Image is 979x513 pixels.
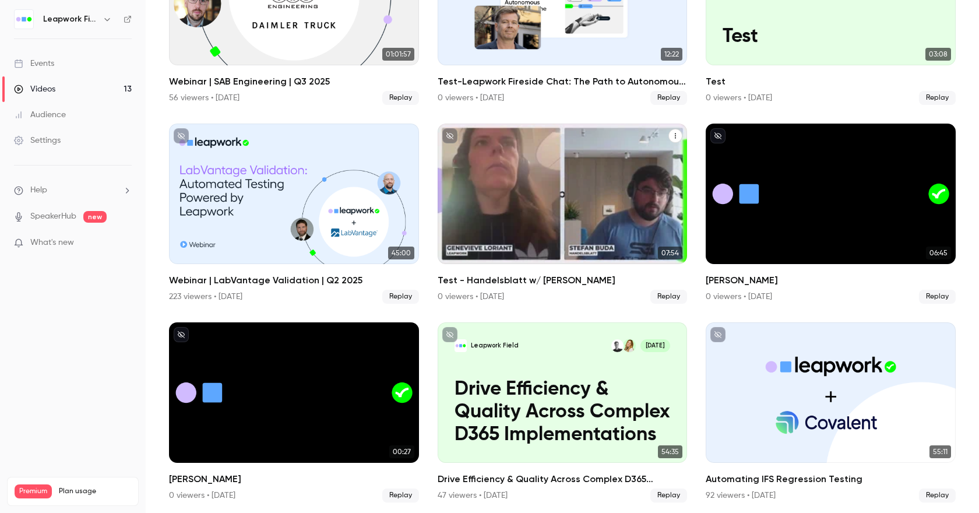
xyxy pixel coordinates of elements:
[438,490,508,501] div: 47 viewers • [DATE]
[169,75,419,89] h2: Webinar | SAB Engineering | Q3 2025
[661,48,682,61] span: 12:22
[15,484,52,498] span: Premium
[650,290,687,304] span: Replay
[919,290,956,304] span: Replay
[442,128,457,143] button: unpublished
[30,210,76,223] a: SpeakerHub
[640,339,671,352] span: [DATE]
[174,327,189,342] button: unpublished
[59,487,131,496] span: Plan usage
[43,13,98,25] h6: Leapwork Field
[15,10,33,29] img: Leapwork Field
[169,124,419,304] li: Webinar | LabVantage Validation | Q2 2025
[455,378,671,447] p: Drive Efficiency & Quality Across Complex D365 Implementations
[438,291,504,303] div: 0 viewers • [DATE]
[706,273,956,287] h2: [PERSON_NAME]
[438,75,688,89] h2: Test-Leapwork Fireside Chat: The Path to Autonomous Testing and the Future of QA
[706,124,956,304] a: 06:45[PERSON_NAME]0 viewers • [DATE]Replay
[650,489,687,503] span: Replay
[438,472,688,486] h2: Drive Efficiency & Quality Across Complex D365 Implementations
[926,247,951,259] span: 06:45
[14,184,132,196] li: help-dropdown-opener
[442,327,457,342] button: unpublished
[169,490,235,501] div: 0 viewers • [DATE]
[169,124,419,304] a: 45:00Webinar | LabVantage Validation | Q2 2025223 viewers • [DATE]Replay
[169,273,419,287] h2: Webinar | LabVantage Validation | Q2 2025
[14,135,61,146] div: Settings
[382,48,414,61] span: 01:01:57
[83,211,107,223] span: new
[438,124,688,304] a: 07:54Test - Handelsblatt w/ [PERSON_NAME]0 viewers • [DATE]Replay
[658,247,682,259] span: 07:54
[382,290,419,304] span: Replay
[169,291,242,303] div: 223 viewers • [DATE]
[389,445,414,458] span: 00:27
[169,92,240,104] div: 56 viewers • [DATE]
[438,92,504,104] div: 0 viewers • [DATE]
[706,124,956,304] li: Tessa-Bill
[455,339,467,352] img: Drive Efficiency & Quality Across Complex D365 Implementations
[706,75,956,89] h2: Test
[710,327,726,342] button: unpublished
[30,184,47,196] span: Help
[438,273,688,287] h2: Test - Handelsblatt w/ [PERSON_NAME]
[438,124,688,304] li: Test - Handelsblatt w/ Stefan
[169,472,419,486] h2: [PERSON_NAME]
[438,322,688,503] a: Drive Efficiency & Quality Across Complex D365 ImplementationsLeapwork FieldAlexandra CoptilRober...
[388,247,414,259] span: 45:00
[382,489,419,503] span: Replay
[382,91,419,105] span: Replay
[706,291,772,303] div: 0 viewers • [DATE]
[658,445,682,458] span: 54:35
[706,322,956,503] a: 55:11Automating IFS Regression Testing92 viewers • [DATE]Replay
[169,322,419,503] li: Janel-Tessa
[14,58,54,69] div: Events
[14,83,55,95] div: Videos
[30,237,74,249] span: What's new
[118,238,132,248] iframe: Noticeable Trigger
[611,339,624,352] img: Robert Emmen
[925,48,951,61] span: 03:08
[438,322,688,503] li: Drive Efficiency & Quality Across Complex D365 Implementations
[919,489,956,503] span: Replay
[169,322,419,503] a: 00:27[PERSON_NAME]0 viewers • [DATE]Replay
[174,128,189,143] button: unpublished
[929,445,951,458] span: 55:11
[710,128,726,143] button: unpublished
[623,339,635,352] img: Alexandra Coptil
[706,92,772,104] div: 0 viewers • [DATE]
[650,91,687,105] span: Replay
[471,342,519,350] p: Leapwork Field
[723,26,939,48] p: Test
[919,91,956,105] span: Replay
[706,472,956,486] h2: Automating IFS Regression Testing
[706,322,956,503] li: Automating IFS Regression Testing
[14,109,66,121] div: Audience
[706,490,776,501] div: 92 viewers • [DATE]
